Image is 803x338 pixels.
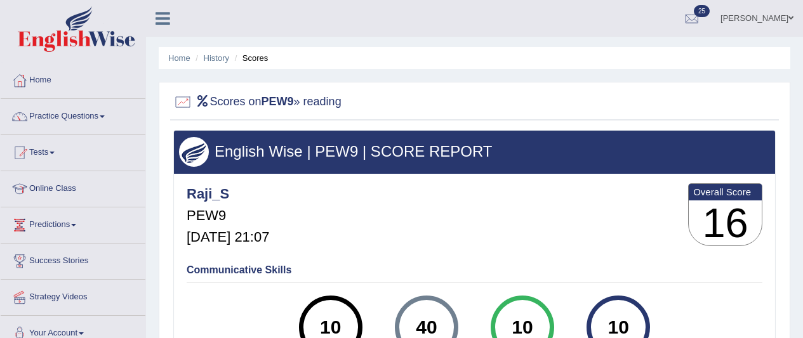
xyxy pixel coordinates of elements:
[1,99,145,131] a: Practice Questions
[1,280,145,311] a: Strategy Videos
[262,95,294,108] b: PEW9
[1,63,145,94] a: Home
[1,171,145,203] a: Online Class
[187,186,269,202] h4: Raji_S
[689,200,762,246] h3: 16
[204,53,229,63] a: History
[694,5,710,17] span: 25
[187,230,269,245] h5: [DATE] 21:07
[1,244,145,275] a: Success Stories
[179,143,770,160] h3: English Wise | PEW9 | SCORE REPORT
[187,208,269,223] h5: PEW9
[168,53,190,63] a: Home
[187,264,762,276] h4: Communicative Skills
[179,137,209,167] img: wings.png
[1,135,145,167] a: Tests
[1,207,145,239] a: Predictions
[173,93,342,112] h2: Scores on » reading
[693,186,757,197] b: Overall Score
[232,52,269,64] li: Scores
